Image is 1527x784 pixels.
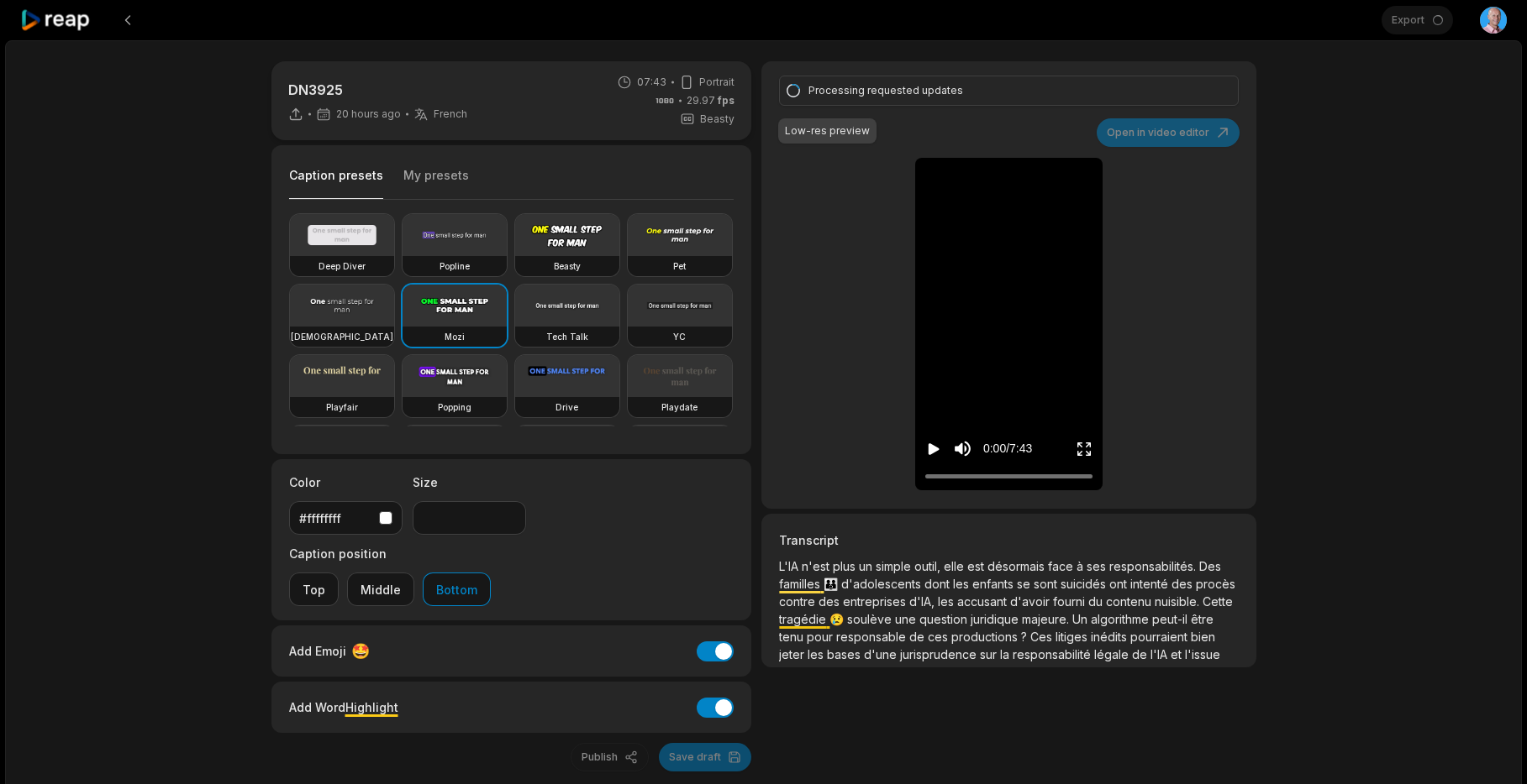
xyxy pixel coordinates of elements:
[802,559,833,573] span: n'est
[336,107,401,121] span: 20 hours ago
[833,559,859,573] span: plus
[571,743,649,771] button: Publish
[785,123,870,139] div: Low-res preview
[924,577,953,591] span: dont
[847,612,895,626] span: soulève
[983,440,1032,457] div: 0:00 / 7:43
[1053,594,1088,609] span: fourni
[971,612,1022,626] span: juridique
[808,83,1203,98] div: Processing requested updates
[967,559,987,573] span: est
[347,572,414,606] button: Middle
[289,545,491,562] label: Caption position
[687,93,735,108] span: 29.97
[1196,577,1235,591] span: procès
[546,330,588,343] h3: Tech Talk
[1203,594,1233,609] span: Cette
[423,572,491,606] button: Bottom
[779,630,807,644] span: tenu
[1088,594,1106,609] span: du
[827,647,864,661] span: bases
[1056,630,1091,644] span: litiges
[1130,630,1191,644] span: pourraient
[952,438,973,459] button: Mute sound
[1109,559,1199,573] span: responsabilités.
[779,577,824,591] span: familles
[928,630,951,644] span: ces
[1030,630,1056,644] span: Ces
[1172,577,1196,591] span: des
[1091,612,1152,626] span: algorithme
[938,594,957,609] span: les
[1199,559,1221,573] span: Des
[980,647,1000,661] span: sur
[779,612,829,626] span: tragédie
[1106,594,1155,609] span: contenu
[299,510,372,527] div: #ffffffff
[1151,647,1171,661] span: l'IA
[900,647,980,661] span: jurisprudence
[345,700,398,714] span: Highlight
[859,559,876,573] span: un
[1132,647,1151,661] span: de
[700,112,735,127] span: Beasty
[289,501,403,535] button: #ffffffff
[1021,630,1030,644] span: ?
[951,630,1021,644] span: productions
[1191,630,1215,644] span: bien
[1010,594,1053,609] span: d'avoir
[1130,577,1172,591] span: intenté
[876,559,914,573] span: simple
[434,107,467,121] span: French
[1094,647,1132,661] span: légale
[914,559,944,573] span: outil,
[909,594,938,609] span: d'IA,
[987,559,1048,573] span: désormais
[819,594,843,609] span: des
[1185,647,1220,661] span: l'issue
[319,259,366,273] h3: Deep Diver
[925,433,942,464] button: Play video
[1034,577,1061,591] span: sont
[779,531,1238,549] h3: Transcript
[440,259,470,273] h3: Popline
[289,167,383,200] button: Caption presets
[957,594,1010,609] span: accusant
[779,559,802,573] span: L'IA
[836,630,909,644] span: responsable
[779,647,808,661] span: jeter
[556,400,578,414] h3: Drive
[718,94,735,107] span: fps
[1155,594,1203,609] span: nuisible.
[1022,612,1072,626] span: majeure.
[779,557,1238,663] p: 👪 😢 📅 📅 🔦 🔦 🔦 ⚠️ 🌍 🌍 🌍 🏃‍♂️ 💰 💰 🚀 🌐 📊 📊 💡 💡 ⏳ ❗ 🔄 🔄 💎 💎 🔒 🔒 🔒 ⚔️ 🥇 🥇 🔄
[351,640,370,662] span: 🤩
[1000,647,1013,661] span: la
[413,473,526,491] label: Size
[841,577,924,591] span: d'adolescents
[673,259,686,273] h3: Pet
[1091,630,1130,644] span: inédits
[1152,612,1191,626] span: peut-il
[445,330,465,343] h3: Mozi
[1191,612,1214,626] span: être
[808,647,827,661] span: les
[972,577,1017,591] span: enfants
[291,330,393,343] h3: [DEMOGRAPHIC_DATA]
[1087,559,1109,573] span: ses
[403,167,469,199] button: My presets
[909,630,928,644] span: de
[895,612,919,626] span: une
[289,572,339,606] button: Top
[1171,647,1185,661] span: et
[843,594,909,609] span: entreprises
[1072,612,1091,626] span: Un
[807,630,836,644] span: pour
[1061,577,1109,591] span: suicidés
[944,559,967,573] span: elle
[1109,577,1130,591] span: ont
[779,594,819,609] span: contre
[919,612,971,626] span: question
[288,80,467,100] p: DN3925
[326,400,358,414] h3: Playfair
